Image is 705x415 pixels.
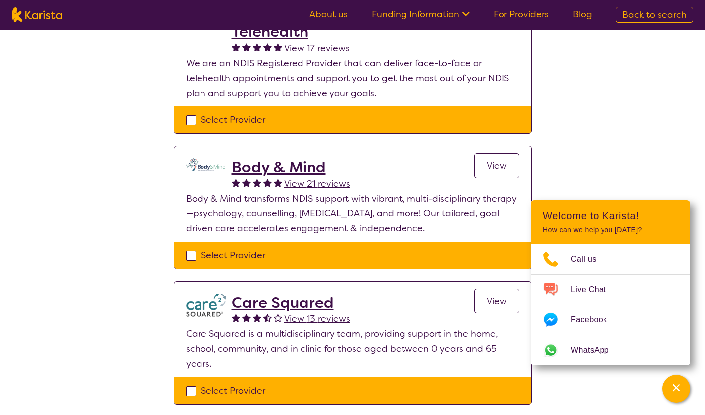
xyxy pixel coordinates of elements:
a: Funding Information [372,8,470,20]
img: emptystar [274,313,282,322]
span: View [487,160,507,172]
img: fullstar [242,43,251,51]
button: Channel Menu [662,375,690,403]
img: fullstar [274,178,282,187]
ul: Choose channel [531,244,690,365]
a: View [474,153,519,178]
a: View [474,289,519,313]
a: Web link opens in a new tab. [531,335,690,365]
a: About us [309,8,348,20]
img: fullstar [242,313,251,322]
img: fullstar [253,178,261,187]
img: fullstar [263,178,272,187]
img: halfstar [263,313,272,322]
p: We are an NDIS Registered Provider that can deliver face-to-face or telehealth appointments and s... [186,56,519,101]
a: For Providers [494,8,549,20]
p: How can we help you [DATE]? [543,226,678,234]
span: Call us [571,252,608,267]
img: fullstar [232,313,240,322]
span: Back to search [622,9,687,21]
span: View 21 reviews [284,178,350,190]
span: View [487,295,507,307]
span: Facebook [571,312,619,327]
a: View 13 reviews [284,311,350,326]
img: fullstar [232,178,240,187]
p: Body & Mind transforms NDIS support with vibrant, multi-disciplinary therapy—psychology, counsell... [186,191,519,236]
a: Care Squared [232,294,350,311]
img: fullstar [253,43,261,51]
a: Back to search [616,7,693,23]
img: fullstar [253,313,261,322]
img: fullstar [232,43,240,51]
span: Live Chat [571,282,618,297]
a: View 17 reviews [284,41,350,56]
img: watfhvlxxexrmzu5ckj6.png [186,294,226,317]
p: Care Squared is a multidisciplinary team, providing support in the home, school, community, and i... [186,326,519,371]
img: fullstar [263,43,272,51]
a: Blog [573,8,592,20]
span: WhatsApp [571,343,621,358]
img: qmpolprhjdhzpcuekzqg.svg [186,158,226,171]
div: Channel Menu [531,200,690,365]
img: Karista logo [12,7,62,22]
h2: Welcome to Karista! [543,210,678,222]
img: fullstar [242,178,251,187]
img: fullstar [274,43,282,51]
a: View 21 reviews [284,176,350,191]
a: Body & Mind [232,158,350,176]
span: View 17 reviews [284,42,350,54]
span: View 13 reviews [284,313,350,325]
